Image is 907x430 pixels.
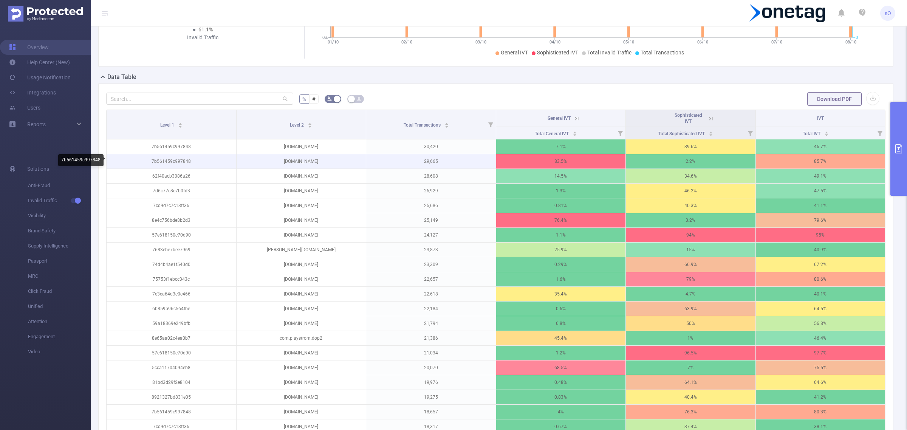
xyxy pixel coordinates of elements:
[27,117,46,132] a: Reports
[237,139,366,154] p: [DOMAIN_NAME]
[237,360,366,375] p: [DOMAIN_NAME]
[807,92,862,106] button: Download PDF
[327,40,338,45] tspan: 01/10
[366,302,496,316] p: 22,184
[496,154,626,169] p: 83.5%
[626,272,755,286] p: 79%
[496,243,626,257] p: 25.9%
[28,269,91,284] span: MRC
[496,139,626,154] p: 7.1%
[756,316,885,331] p: 56.8%
[237,346,366,360] p: [DOMAIN_NAME]
[496,360,626,375] p: 68.5%
[107,360,236,375] p: 5cca11704094eb8
[9,100,40,115] a: Users
[496,198,626,213] p: 0.81%
[237,287,366,301] p: [DOMAIN_NAME]
[237,405,366,419] p: [DOMAIN_NAME]
[496,272,626,286] p: 1.6%
[496,316,626,331] p: 6.8%
[756,169,885,183] p: 49.1%
[485,110,496,139] i: Filter menu
[615,127,625,139] i: Filter menu
[548,116,571,121] span: General IVT
[658,131,706,136] span: Total Sophisticated IVT
[626,213,755,227] p: 3.2%
[626,169,755,183] p: 34.6%
[107,228,236,242] p: 57e618150c70d90
[107,73,136,82] h2: Data Table
[366,228,496,242] p: 24,127
[885,6,891,21] span: sO
[28,178,91,193] span: Anti-Fraud
[874,127,885,139] i: Filter menu
[709,130,713,133] i: icon: caret-up
[475,40,486,45] tspan: 03/10
[107,198,236,213] p: 7cd9d7c7c13ff36
[9,85,56,100] a: Integrations
[845,40,856,45] tspan: 08/10
[178,122,183,126] div: Sort
[745,127,755,139] i: Filter menu
[366,390,496,404] p: 19,275
[709,130,713,135] div: Sort
[537,49,578,56] span: Sophisticated IVT
[27,121,46,127] span: Reports
[322,35,328,40] tspan: 0%
[106,93,293,105] input: Search...
[401,40,412,45] tspan: 02/10
[237,243,366,257] p: [PERSON_NAME][DOMAIN_NAME]
[28,238,91,254] span: Supply Intelligence
[535,131,570,136] span: Total General IVT
[107,390,236,404] p: 8921327bd831e35
[496,390,626,404] p: 0.83%
[496,346,626,360] p: 1.2%
[290,122,305,128] span: Level 2
[756,154,885,169] p: 85.7%
[9,40,49,55] a: Overview
[237,316,366,331] p: [DOMAIN_NAME]
[107,316,236,331] p: 59a18369e249bfb
[496,184,626,198] p: 1.3%
[237,257,366,272] p: [DOMAIN_NAME]
[756,139,885,154] p: 46.7%
[626,302,755,316] p: 63.9%
[237,228,366,242] p: [DOMAIN_NAME]
[107,287,236,301] p: 7e3ea64d3c0c466
[641,49,684,56] span: Total Transactions
[366,257,496,272] p: 23,309
[237,198,366,213] p: [DOMAIN_NAME]
[27,161,49,176] span: Solutions
[28,344,91,359] span: Video
[237,213,366,227] p: [DOMAIN_NAME]
[626,360,755,375] p: 7%
[817,116,824,121] span: IVT
[366,375,496,390] p: 19,976
[107,243,236,257] p: 7683ebe7bee7969
[366,405,496,419] p: 18,657
[501,49,528,56] span: General IVT
[366,287,496,301] p: 22,618
[496,302,626,316] p: 0.6%
[107,213,236,227] p: 8e4c756bde8b2d3
[28,299,91,314] span: Unified
[366,154,496,169] p: 29,665
[496,287,626,301] p: 35.4%
[444,122,449,124] i: icon: caret-up
[756,243,885,257] p: 40.9%
[824,133,828,135] i: icon: caret-down
[107,375,236,390] p: 81bd3d29f2e8104
[756,331,885,345] p: 46.4%
[756,198,885,213] p: 41.1%
[366,346,496,360] p: 21,034
[824,130,829,135] div: Sort
[308,122,312,124] i: icon: caret-up
[107,154,236,169] p: 7b561459c997848
[178,125,182,127] i: icon: caret-down
[366,360,496,375] p: 20,070
[803,131,822,136] span: Total IVT
[366,184,496,198] p: 26,929
[496,375,626,390] p: 0.48%
[824,130,828,133] i: icon: caret-up
[697,40,708,45] tspan: 06/10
